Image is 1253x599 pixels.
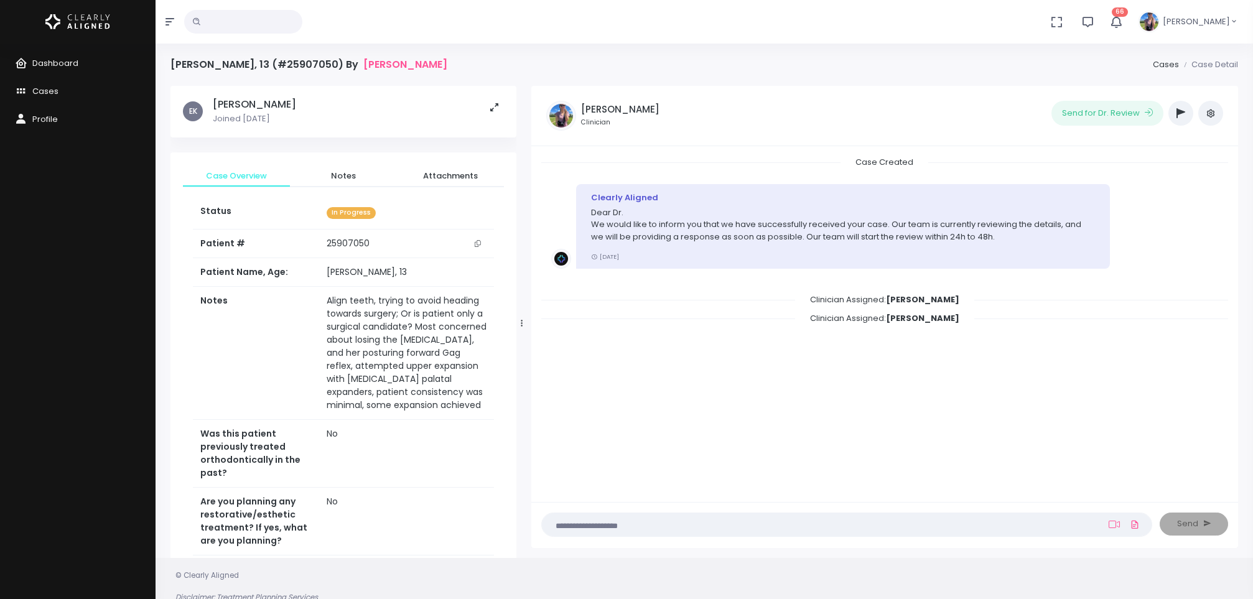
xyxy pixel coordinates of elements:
th: Was this patient previously treated orthodontically in the past? [193,420,319,488]
th: Are you planning any restorative/esthetic treatment? If yes, what are you planning? [193,488,319,555]
h4: [PERSON_NAME], 13 (#25907050) By [170,58,447,70]
th: Patient Name, Age: [193,258,319,287]
a: Add Files [1127,513,1142,536]
b: [PERSON_NAME] [886,294,959,305]
small: Clinician [581,118,659,128]
a: Cases [1153,58,1179,70]
td: No [319,420,494,488]
td: No [319,488,494,555]
div: Clearly Aligned [591,192,1095,204]
div: scrollable content [170,86,516,562]
h5: [PERSON_NAME] [213,98,296,111]
b: [PERSON_NAME] [886,312,959,324]
th: Do you want to fix to Class 1 occlusion? [193,555,319,597]
td: Align teeth, trying to avoid heading towards surgery; Or is patient only a surgical candidate? Mo... [319,287,494,420]
li: Case Detail [1179,58,1238,71]
img: Header Avatar [1138,11,1160,33]
span: In Progress [327,207,376,219]
span: Profile [32,113,58,125]
span: Case Overview [193,170,280,182]
a: [PERSON_NAME] [363,58,447,70]
td: 25907050 [319,230,494,258]
span: Cases [32,85,58,97]
span: Clinician Assigned: [795,290,974,309]
span: 66 [1112,7,1128,17]
p: Joined [DATE] [213,113,296,125]
button: Send for Dr. Review [1051,101,1163,126]
th: Status [193,197,319,229]
th: Notes [193,287,319,420]
th: Patient # [193,229,319,258]
td: [PERSON_NAME], 13 [319,258,494,287]
img: Logo Horizontal [45,9,110,35]
span: EK [183,101,203,121]
span: Notes [300,170,387,182]
div: scrollable content [541,156,1228,489]
span: Case Created [841,152,928,172]
h5: [PERSON_NAME] [581,104,659,115]
span: [PERSON_NAME] [1163,16,1230,28]
a: Add Loom Video [1106,519,1122,529]
span: Attachments [407,170,494,182]
span: Dashboard [32,57,78,69]
td: You Choose For Me - Follow Clearly Aligned Recommendations [319,555,494,597]
p: Dear Dr. We would like to inform you that we have successfully received your case. Our team is cu... [591,207,1095,243]
small: [DATE] [591,253,619,261]
span: Clinician Assigned: [795,309,974,328]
